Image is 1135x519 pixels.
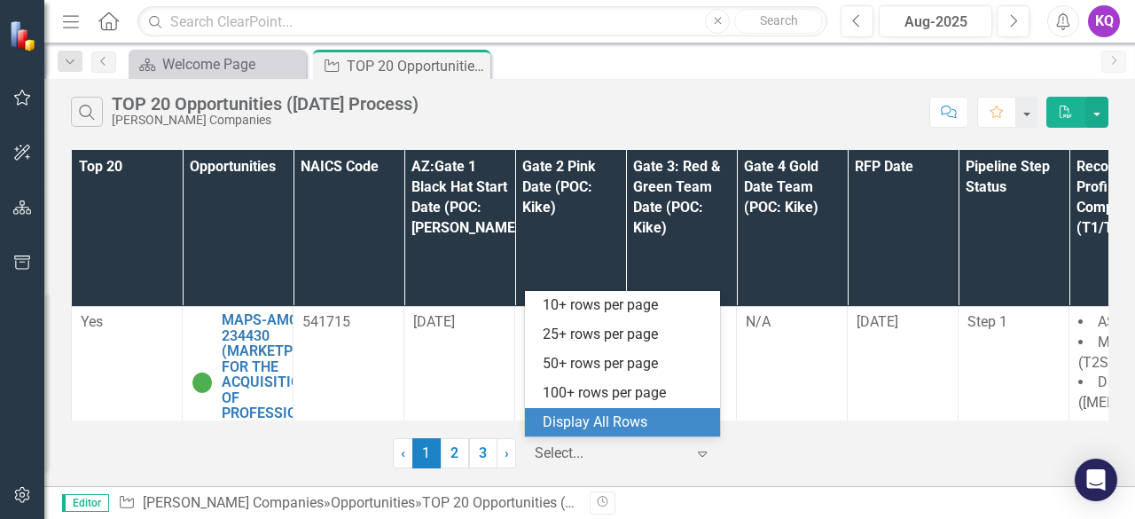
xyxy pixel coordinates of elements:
[412,438,441,468] span: 1
[112,94,419,114] div: TOP 20 Opportunities ([DATE] Process)
[543,325,709,345] div: 25+ rows per page
[967,313,1007,330] span: Step 1
[112,114,419,127] div: [PERSON_NAME] Companies
[133,53,301,75] a: Welcome Page
[331,494,415,511] a: Opportunities
[9,20,40,51] img: ClearPoint Strategy
[885,12,986,33] div: Aug-2025
[347,55,486,77] div: TOP 20 Opportunities ([DATE] Process)
[222,312,327,437] a: MAPS-AMC-234430 (MARKETPLACE FOR THE ACQUISITION OF PROFESSIONAL SERVICES)
[760,13,798,28] span: Search
[543,295,709,316] div: 10+ rows per page
[162,53,301,75] div: Welcome Page
[118,493,576,514] div: » »
[1088,5,1120,37] button: KQ
[879,5,992,37] button: Aug-2025
[734,9,823,34] button: Search
[137,6,827,37] input: Search ClearPoint...
[857,313,898,330] span: [DATE]
[422,494,665,511] div: TOP 20 Opportunities ([DATE] Process)
[543,413,709,433] div: Display All Rows
[469,438,497,468] a: 3
[746,312,838,333] div: N/A
[543,383,709,404] div: 100+ rows per page
[62,494,109,512] span: Editor
[543,354,709,374] div: 50+ rows per page
[441,438,469,468] a: 2
[192,372,213,393] img: Active
[1075,459,1117,501] div: Open Intercom Messenger
[413,313,455,330] span: [DATE]
[143,494,324,511] a: [PERSON_NAME] Companies
[505,444,509,461] span: ›
[302,313,350,330] span: 541715
[81,313,103,330] span: Yes
[401,444,405,461] span: ‹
